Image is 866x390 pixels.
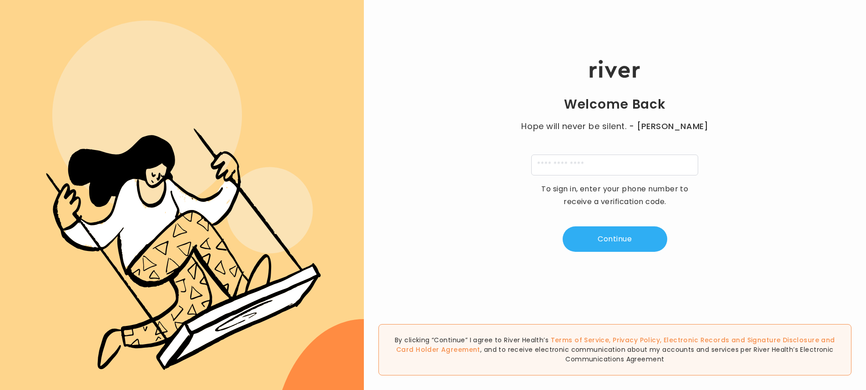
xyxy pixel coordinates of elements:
span: , , and [396,335,835,354]
h1: Welcome Back [564,96,666,113]
p: Hope will never be silent. [513,120,717,133]
a: Card Holder Agreement [396,345,480,354]
span: , and to receive electronic communication about my accounts and services per River Health’s Elect... [480,345,834,364]
a: Privacy Policy [613,335,660,345]
p: To sign in, enter your phone number to receive a verification code. [535,183,695,208]
span: - [PERSON_NAME] [629,120,708,133]
a: Electronic Records and Signature Disclosure [664,335,819,345]
button: Continue [563,226,667,252]
div: By clicking “Continue” I agree to River Health’s [378,324,851,375]
a: Terms of Service [551,335,609,345]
